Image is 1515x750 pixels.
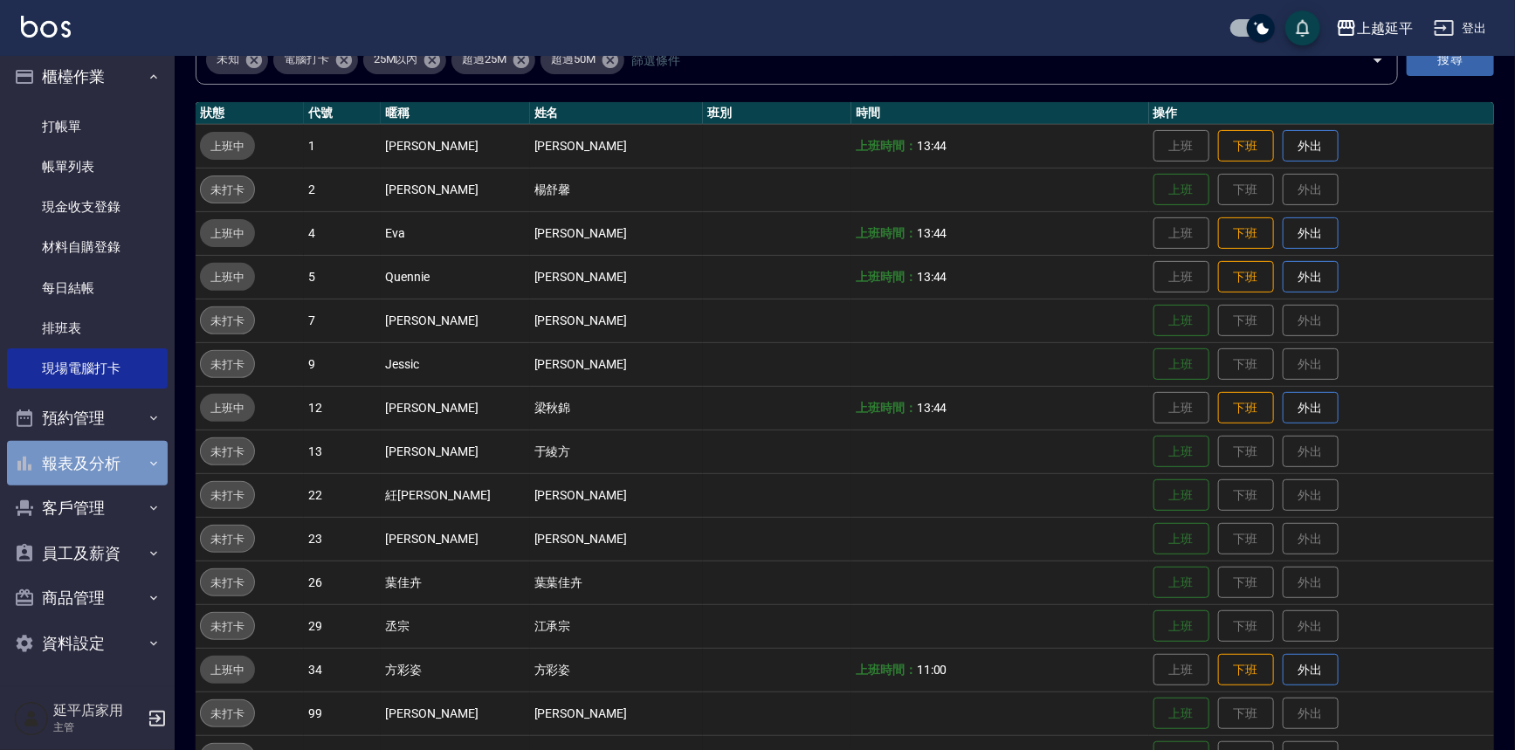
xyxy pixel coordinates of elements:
td: [PERSON_NAME] [530,124,703,168]
span: 電腦打卡 [273,51,340,68]
button: 上班 [1153,610,1209,643]
button: 外出 [1283,261,1339,293]
span: 未知 [206,51,250,68]
td: [PERSON_NAME] [381,430,529,473]
td: [PERSON_NAME] [381,124,529,168]
span: 13:44 [917,226,947,240]
button: 下班 [1218,217,1274,250]
button: 上班 [1153,305,1209,337]
td: [PERSON_NAME] [530,255,703,299]
span: 25M以內 [363,51,429,68]
td: 29 [304,604,381,648]
td: [PERSON_NAME] [381,517,529,561]
td: Jessic [381,342,529,386]
td: 紝[PERSON_NAME] [381,473,529,517]
span: 上班中 [200,268,255,286]
td: 34 [304,648,381,692]
td: 5 [304,255,381,299]
a: 材料自購登錄 [7,227,168,267]
td: 于綾方 [530,430,703,473]
th: 操作 [1149,102,1494,125]
button: save [1285,10,1320,45]
span: 未打卡 [201,705,254,723]
td: [PERSON_NAME] [530,517,703,561]
span: 未打卡 [201,574,254,592]
p: 主管 [53,719,142,735]
button: 外出 [1283,130,1339,162]
th: 姓名 [530,102,703,125]
span: 上班中 [200,224,255,243]
button: 下班 [1218,261,1274,293]
a: 現金收支登錄 [7,187,168,227]
td: 7 [304,299,381,342]
td: 26 [304,561,381,604]
td: 梁秋錦 [530,386,703,430]
td: [PERSON_NAME] [530,342,703,386]
button: 外出 [1283,654,1339,686]
th: 班別 [703,102,851,125]
td: Eva [381,211,529,255]
b: 上班時間： [856,270,917,284]
div: 上越延平 [1357,17,1413,39]
td: [PERSON_NAME] [530,473,703,517]
span: 13:44 [917,270,947,284]
th: 狀態 [196,102,304,125]
th: 暱稱 [381,102,529,125]
span: 未打卡 [201,617,254,636]
td: 23 [304,517,381,561]
a: 打帳單 [7,107,168,147]
button: 外出 [1283,217,1339,250]
button: Open [1364,46,1392,74]
span: 13:44 [917,139,947,153]
span: 未打卡 [201,530,254,548]
button: 下班 [1218,392,1274,424]
th: 代號 [304,102,381,125]
td: 99 [304,692,381,735]
td: [PERSON_NAME] [381,386,529,430]
span: 上班中 [200,399,255,417]
span: 未打卡 [201,181,254,199]
span: 上班中 [200,661,255,679]
button: 下班 [1218,654,1274,686]
a: 排班表 [7,308,168,348]
button: 搜尋 [1407,44,1494,76]
td: 13 [304,430,381,473]
button: 上班 [1153,436,1209,468]
span: 11:00 [917,663,947,677]
div: 電腦打卡 [273,46,358,74]
td: 22 [304,473,381,517]
td: 楊舒馨 [530,168,703,211]
td: 1 [304,124,381,168]
td: 4 [304,211,381,255]
td: 葉佳卉 [381,561,529,604]
b: 上班時間： [856,139,917,153]
button: 預約管理 [7,396,168,441]
div: 超過50M [541,46,624,74]
button: 上班 [1153,567,1209,599]
td: [PERSON_NAME] [381,692,529,735]
b: 上班時間： [856,401,917,415]
td: [PERSON_NAME] [381,168,529,211]
td: 葉葉佳卉 [530,561,703,604]
button: 報表及分析 [7,441,168,486]
td: 方彩姿 [530,648,703,692]
td: 2 [304,168,381,211]
button: 資料設定 [7,621,168,666]
span: 未打卡 [201,486,254,505]
td: 丞宗 [381,604,529,648]
span: 超過50M [541,51,606,68]
span: 未打卡 [201,443,254,461]
td: 9 [304,342,381,386]
button: 外出 [1283,392,1339,424]
td: [PERSON_NAME] [381,299,529,342]
div: 未知 [206,46,268,74]
button: 上越延平 [1329,10,1420,46]
a: 現場電腦打卡 [7,348,168,389]
button: 上班 [1153,479,1209,512]
button: 員工及薪資 [7,531,168,576]
td: 江承宗 [530,604,703,648]
button: 上班 [1153,174,1209,206]
td: Quennie [381,255,529,299]
td: [PERSON_NAME] [530,299,703,342]
img: Logo [21,16,71,38]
